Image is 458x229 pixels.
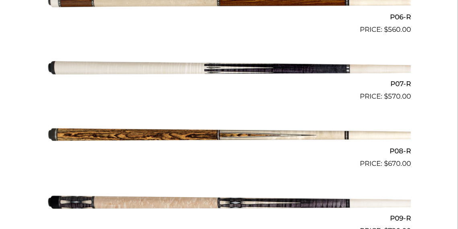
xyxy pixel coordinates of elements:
[384,93,411,101] bdi: 570.00
[47,105,411,169] a: P08-R $670.00
[384,25,411,33] bdi: 560.00
[384,160,411,168] bdi: 670.00
[384,25,388,33] span: $
[47,38,411,99] img: P07-R
[47,38,411,102] a: P07-R $570.00
[47,105,411,166] img: P08-R
[384,160,388,168] span: $
[384,93,388,101] span: $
